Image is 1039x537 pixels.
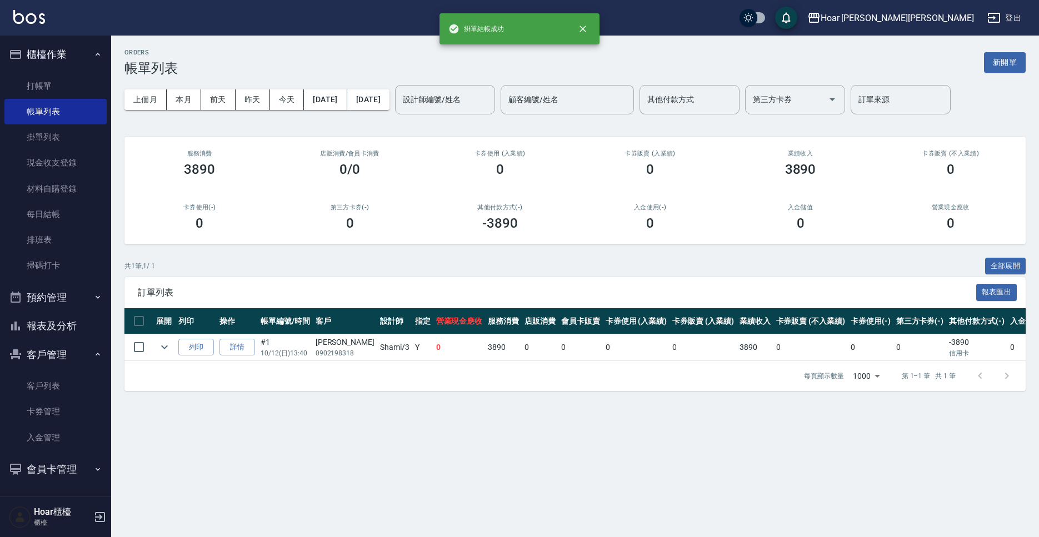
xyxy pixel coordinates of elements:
td: 0 [773,334,848,360]
th: 會員卡販賣 [558,308,603,334]
button: 登出 [983,8,1026,28]
td: 0 [848,334,893,360]
h2: 卡券販賣 (入業績) [588,150,712,157]
h2: 業績收入 [738,150,862,157]
th: 其他付款方式(-) [946,308,1007,334]
th: 展開 [153,308,176,334]
th: 設計師 [377,308,412,334]
button: 列印 [178,339,214,356]
h2: 其他付款方式(-) [438,204,562,211]
a: 入金管理 [4,425,107,450]
h3: 0 [646,162,654,177]
td: 0 [893,334,947,360]
td: Y [412,334,433,360]
th: 業績收入 [737,308,773,334]
th: 卡券販賣 (入業績) [670,308,737,334]
h2: 店販消費 /會員卡消費 [288,150,411,157]
h3: 0 [496,162,504,177]
p: 共 1 筆, 1 / 1 [124,261,155,271]
td: 0 [522,334,558,360]
a: 詳情 [219,339,255,356]
th: 營業現金應收 [433,308,486,334]
h3: 0 [346,215,354,231]
a: 每日結帳 [4,202,107,227]
th: 第三方卡券(-) [893,308,947,334]
button: 本月 [167,89,201,110]
p: 10/12 (日) 13:40 [261,348,310,358]
h3: 3890 [184,162,215,177]
h2: 入金儲值 [738,204,862,211]
h2: 卡券使用 (入業績) [438,150,562,157]
h3: 服務消費 [138,150,261,157]
td: -3890 [946,334,1007,360]
button: 報表及分析 [4,312,107,340]
td: 0 [433,334,486,360]
h2: 入金使用(-) [588,204,712,211]
img: Person [9,506,31,528]
p: 櫃檯 [34,518,91,528]
a: 客戶列表 [4,373,107,399]
h3: -3890 [482,215,518,231]
div: Hoar [PERSON_NAME][PERSON_NAME] [821,11,974,25]
th: 服務消費 [485,308,522,334]
a: 材料自購登錄 [4,176,107,202]
button: 上個月 [124,89,167,110]
p: 第 1–1 筆 共 1 筆 [902,371,956,381]
th: 指定 [412,308,433,334]
h3: 0 [947,215,955,231]
a: 帳單列表 [4,99,107,124]
button: save [775,7,797,29]
button: 今天 [270,89,304,110]
h3: 0/0 [339,162,360,177]
th: 客戶 [313,308,377,334]
td: Shami /3 [377,334,412,360]
button: [DATE] [304,89,347,110]
td: 3890 [737,334,773,360]
div: [PERSON_NAME] [316,337,374,348]
th: 操作 [217,308,258,334]
a: 報表匯出 [976,287,1017,297]
button: 客戶管理 [4,340,107,369]
th: 卡券使用 (入業績) [603,308,670,334]
p: 每頁顯示數量 [804,371,844,381]
th: 帳單編號/時間 [258,308,313,334]
span: 訂單列表 [138,287,976,298]
td: 0 [558,334,603,360]
th: 卡券使用(-) [848,308,893,334]
td: 0 [603,334,670,360]
button: 昨天 [236,89,270,110]
button: [DATE] [347,89,389,110]
button: Open [823,91,841,108]
button: 櫃檯作業 [4,40,107,69]
th: 店販消費 [522,308,558,334]
h2: 營業現金應收 [889,204,1012,211]
h5: Hoar櫃檯 [34,506,91,518]
button: expand row [156,339,173,355]
a: 新開單 [984,57,1026,67]
h3: 0 [797,215,805,231]
p: 0902198318 [316,348,374,358]
button: 新開單 [984,52,1026,73]
a: 掛單列表 [4,124,107,150]
h2: 卡券使用(-) [138,204,261,211]
h2: 卡券販賣 (不入業績) [889,150,1012,157]
h3: 帳單列表 [124,61,178,76]
h3: 0 [947,162,955,177]
h3: 0 [196,215,203,231]
td: #1 [258,334,313,360]
h2: 第三方卡券(-) [288,204,411,211]
a: 卡券管理 [4,399,107,424]
a: 掃碼打卡 [4,253,107,278]
a: 打帳單 [4,73,107,99]
button: close [571,17,595,41]
button: 全部展開 [985,258,1026,275]
th: 卡券販賣 (不入業績) [773,308,848,334]
div: 1000 [848,361,884,391]
a: 排班表 [4,227,107,253]
button: 預約管理 [4,283,107,312]
a: 現金收支登錄 [4,150,107,175]
h2: ORDERS [124,49,178,56]
button: 前天 [201,89,236,110]
td: 3890 [485,334,522,360]
button: 會員卡管理 [4,455,107,484]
